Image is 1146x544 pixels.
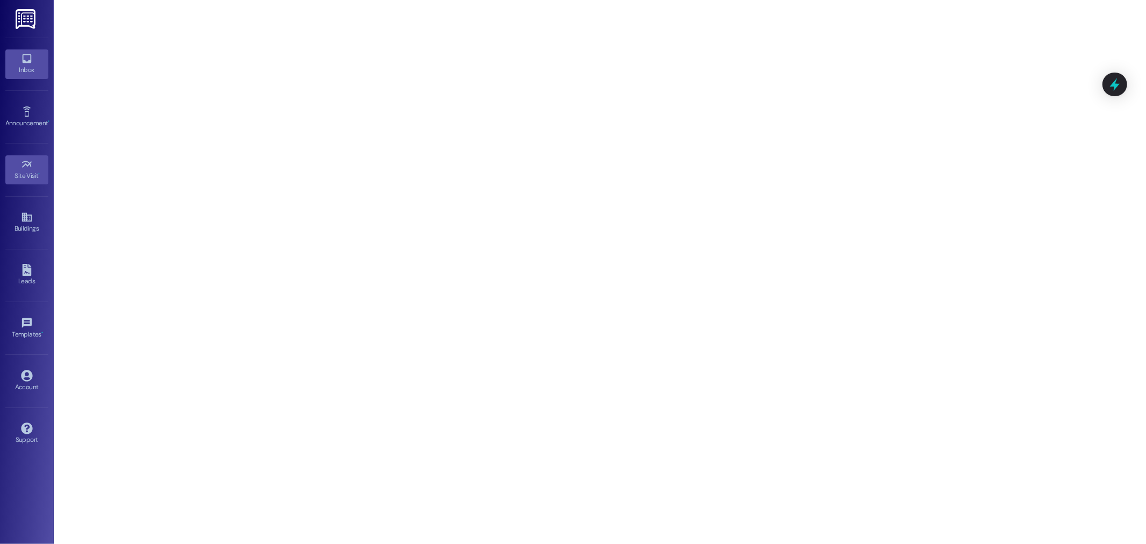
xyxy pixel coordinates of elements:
a: Account [5,367,48,396]
span: • [41,329,43,337]
span: • [48,118,49,125]
a: Inbox [5,49,48,78]
a: Support [5,419,48,448]
a: Templates • [5,314,48,343]
img: ResiDesk Logo [16,9,38,29]
a: Buildings [5,208,48,237]
a: Site Visit • [5,155,48,184]
span: • [39,170,40,178]
a: Leads [5,261,48,290]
